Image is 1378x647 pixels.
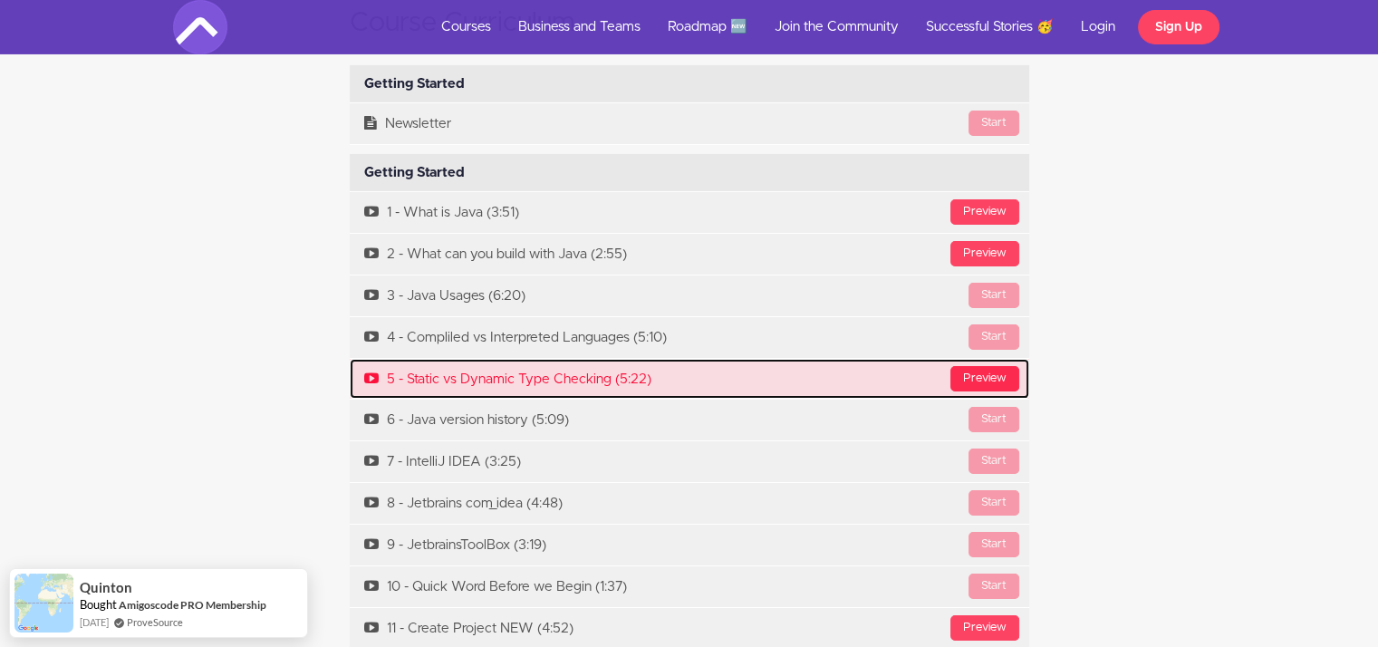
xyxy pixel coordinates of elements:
div: Preview [950,615,1019,641]
div: Start [968,574,1019,599]
div: Getting Started [350,65,1029,103]
span: Quinton [80,580,132,595]
a: Start8 - Jetbrains com_idea (4:48) [350,483,1029,524]
div: Preview [950,366,1019,391]
a: Preview5 - Static vs Dynamic Type Checking (5:22) [350,359,1029,400]
a: Start3 - Java Usages (6:20) [350,275,1029,316]
a: StartNewsletter [350,103,1029,144]
div: Start [968,532,1019,557]
a: Start7 - IntelliJ IDEA (3:25) [350,441,1029,482]
div: Preview [950,241,1019,266]
a: Sign Up [1138,10,1219,44]
a: Start9 - JetbrainsToolBox (3:19) [350,525,1029,565]
a: Start6 - Java version history (5:09) [350,400,1029,440]
div: Start [968,324,1019,350]
div: Start [968,449,1019,474]
a: ProveSource [127,614,183,630]
a: Preview1 - What is Java (3:51) [350,192,1029,233]
div: Start [968,407,1019,432]
a: Start10 - Quick Word Before we Begin (1:37) [350,566,1029,607]
a: Start4 - Compliled vs Interpreted Languages (5:10) [350,317,1029,358]
div: Start [968,283,1019,308]
span: Bought [80,597,117,612]
div: Preview [950,199,1019,225]
img: provesource social proof notification image [14,574,73,633]
div: Start [968,111,1019,136]
a: Preview2 - What can you build with Java (2:55) [350,234,1029,275]
div: Getting Started [350,154,1029,192]
a: Amigoscode PRO Membership [119,597,266,613]
div: Start [968,490,1019,516]
span: [DATE] [80,614,109,630]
